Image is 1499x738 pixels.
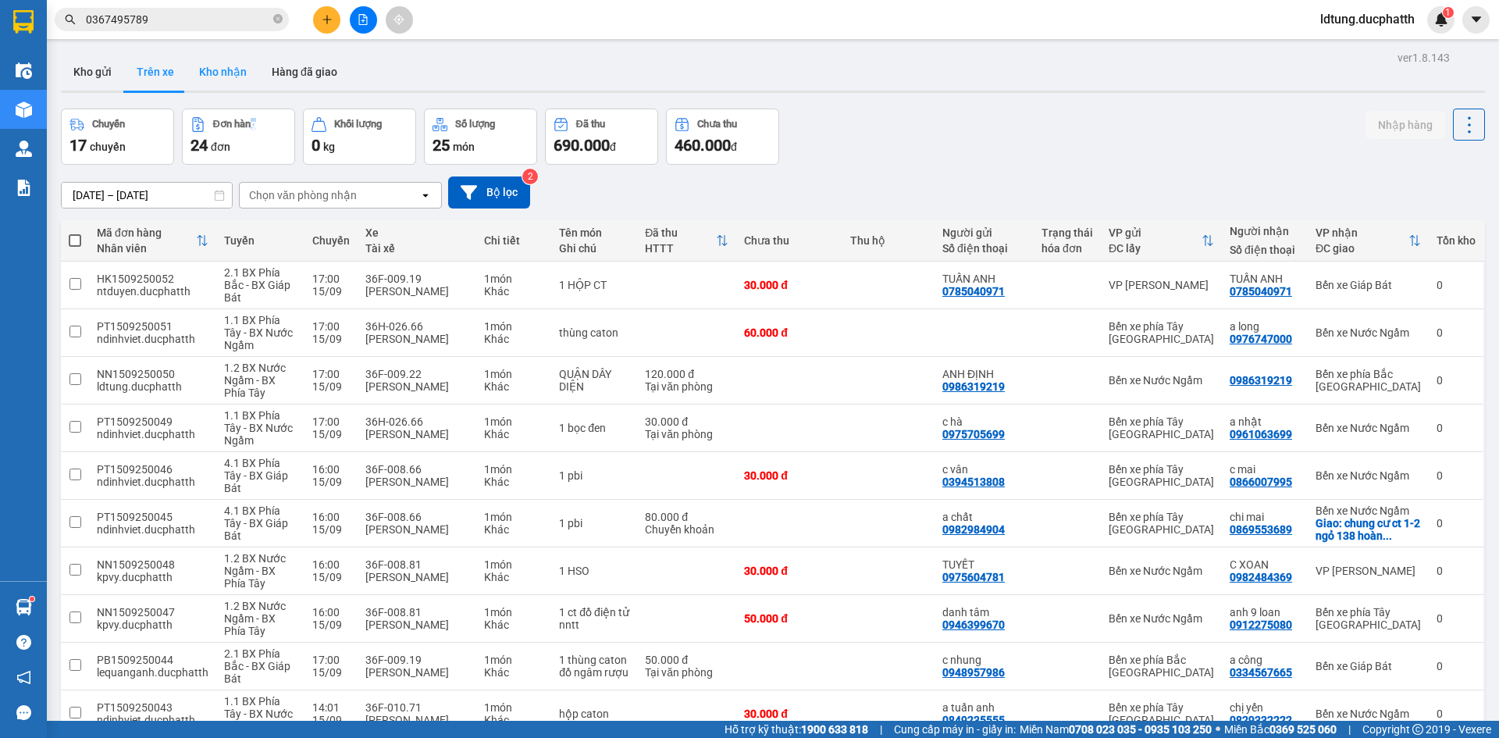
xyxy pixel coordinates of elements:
div: Khác [484,571,543,583]
button: Nhập hàng [1365,111,1445,139]
span: | [880,721,882,738]
div: 1 món [484,463,543,476]
div: 36F-008.66 [365,511,468,523]
span: notification [16,670,31,685]
div: 0975705699 [942,428,1005,440]
div: 1 món [484,368,543,380]
div: [PERSON_NAME] [365,666,468,679]
div: 36F-008.81 [365,606,468,619]
span: chuyến [90,141,126,153]
div: ver 1.8.143 [1398,49,1450,66]
span: message [16,705,31,720]
th: Toggle SortBy [637,220,736,262]
div: 17:00 [312,368,350,380]
div: Xe [365,226,468,239]
input: Select a date range. [62,183,232,208]
div: 0785040971 [1230,285,1292,298]
span: Cung cấp máy in - giấy in: [894,721,1016,738]
div: c nhung [942,654,1026,666]
div: 1 thùng caton đồ ngâm rượu [559,654,629,679]
button: aim [386,6,413,34]
div: 36F-008.66 [365,463,468,476]
th: Toggle SortBy [1308,220,1429,262]
button: Khối lượng0kg [303,109,416,165]
span: đ [610,141,616,153]
div: 1 HỘP CT [559,279,629,291]
div: 1 món [484,273,543,285]
div: 60.000 đ [744,326,834,339]
div: PT1509250051 [97,320,208,333]
div: Khác [484,619,543,631]
img: warehouse-icon [16,102,32,118]
div: 0 [1437,565,1476,577]
div: Khác [484,666,543,679]
div: 16:00 [312,606,350,619]
div: 0 [1437,469,1476,482]
div: 1 món [484,654,543,666]
div: Bến xe phía Tây [GEOGRAPHIC_DATA] [1109,415,1214,440]
div: 1 bọc đen [559,422,629,434]
span: Miền Bắc [1224,721,1337,738]
div: Đơn hàng [213,119,256,130]
div: 0 [1437,279,1476,291]
span: caret-down [1469,12,1483,27]
span: 4.1 BX Phía Tây - BX Giáp Bát [224,504,288,542]
div: HTTT [645,242,716,255]
span: 1.1 BX Phía Tây - BX Nước Ngầm [224,314,293,351]
div: Tài xế [365,242,468,255]
div: Mã đơn hàng [97,226,196,239]
div: Khác [484,476,543,488]
button: file-add [350,6,377,34]
div: 30.000 đ [744,279,834,291]
div: a nhật [1230,415,1300,428]
div: ANH ĐỊNH [942,368,1026,380]
img: icon-new-feature [1434,12,1448,27]
span: close-circle [273,12,283,27]
div: 36H-026.66 [365,320,468,333]
div: Số điện thoại [1230,244,1300,256]
sup: 1 [30,597,34,601]
div: VP [PERSON_NAME] [1109,279,1214,291]
span: 25 [433,136,450,155]
div: Bến xe Giáp Bát [1316,660,1421,672]
div: 0961063699 [1230,428,1292,440]
div: 36F-010.71 [365,701,468,714]
div: 1 món [484,558,543,571]
div: Bến xe Nước Ngầm [1109,612,1214,625]
div: [PERSON_NAME] [365,619,468,631]
div: 15/09 [312,523,350,536]
span: 2.1 BX Phía Bắc - BX Giáp Bát [224,266,290,304]
span: question-circle [16,635,31,650]
div: 1 HSO [559,565,629,577]
div: PT1509250049 [97,415,208,428]
strong: 0369 525 060 [1269,723,1337,736]
div: 1 món [484,606,543,619]
span: ⚪️ [1216,726,1220,733]
div: c hà [942,415,1026,428]
div: 0829332222 [1230,714,1292,726]
th: Toggle SortBy [89,220,216,262]
div: c vân [942,463,1026,476]
div: TUẤN ANH [1230,273,1300,285]
div: 80.000 đ [645,511,728,523]
div: 36F-008.81 [365,558,468,571]
div: 1 món [484,320,543,333]
div: Bến xe phía Bắc [GEOGRAPHIC_DATA] [1316,368,1421,393]
div: [PERSON_NAME] [365,333,468,345]
div: Giao: chung cư ct 1-2 ngỏ 138 hoàng văn thái khương trung thanh xuân [1316,517,1421,542]
div: ntduyen.ducphatth [97,285,208,298]
div: Thu hộ [850,234,927,247]
div: Bến xe Nước Ngầm [1316,326,1421,339]
div: lequanganh.ducphatth [97,666,208,679]
img: solution-icon [16,180,32,196]
span: | [1348,721,1351,738]
span: 1.1 BX Phía Tây - BX Nước Ngầm [224,409,293,447]
span: đ [731,141,737,153]
div: HK1509250052 [97,273,208,285]
div: 0849235555 [942,714,1005,726]
div: 16:00 [312,511,350,523]
div: 30.000 đ [645,415,728,428]
div: ndinhviet.ducphatth [97,476,208,488]
button: Hàng đã giao [259,53,350,91]
div: 0975604781 [942,571,1005,583]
